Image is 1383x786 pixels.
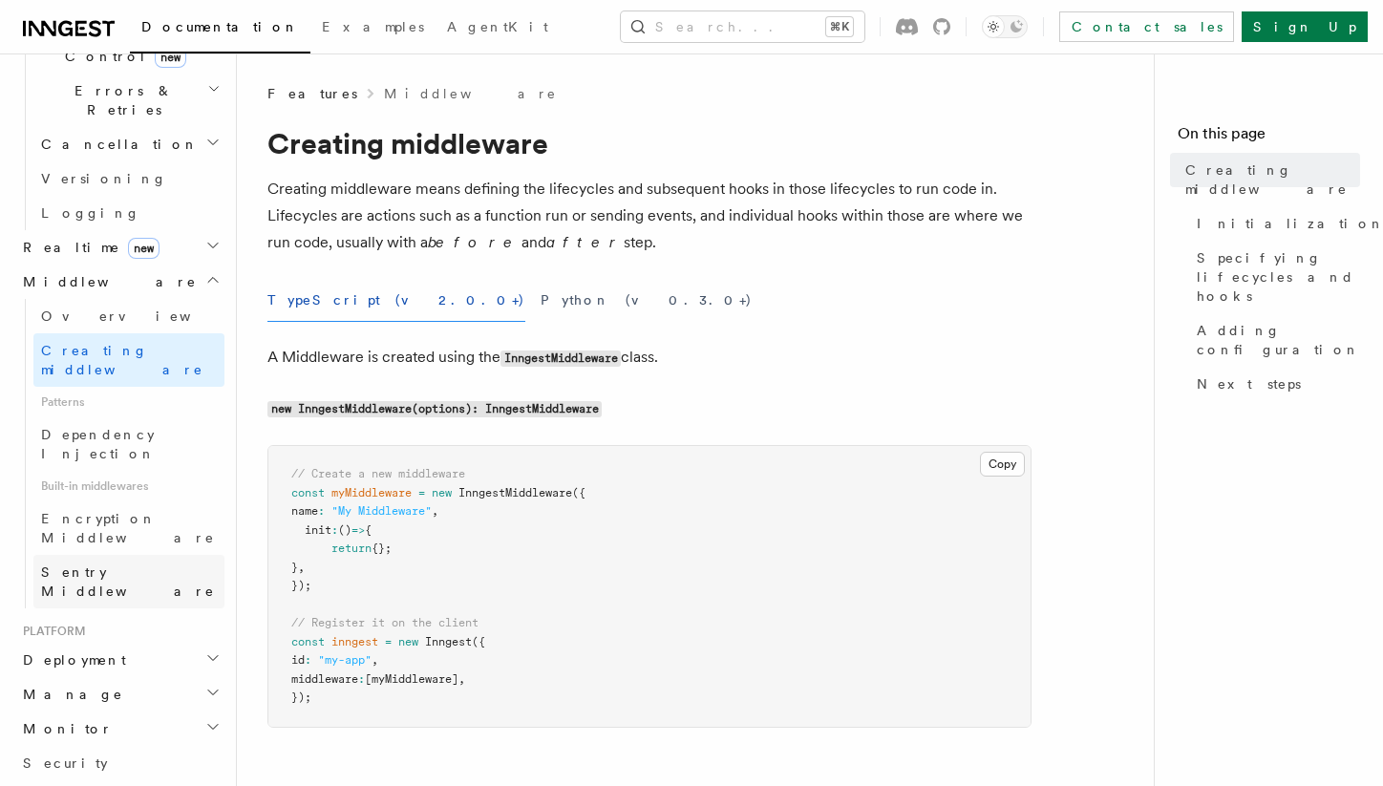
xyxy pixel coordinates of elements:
span: const [291,635,325,648]
span: , [432,504,438,518]
span: Inngest [425,635,472,648]
a: Security [15,746,224,780]
button: Errors & Retries [33,74,224,127]
span: name [291,504,318,518]
span: }); [291,579,311,592]
a: Creating middleware [33,333,224,387]
button: Toggle dark mode [982,15,1028,38]
span: ({ [472,635,485,648]
span: {}; [372,542,392,555]
span: InngestMiddleware [458,486,572,499]
h4: On this page [1178,122,1360,153]
span: Creating middleware [41,343,203,377]
span: "my-app" [318,653,372,667]
button: Deployment [15,643,224,677]
code: InngestMiddleware [500,351,621,367]
button: Manage [15,677,224,712]
span: Versioning [41,171,167,186]
span: Features [267,84,357,103]
span: new [398,635,418,648]
span: } [291,561,298,574]
span: init [305,523,331,537]
span: : [305,653,311,667]
a: Versioning [33,161,224,196]
span: // Register it on the client [291,616,479,629]
span: AgentKit [447,19,548,34]
span: : [331,523,338,537]
span: Documentation [141,19,299,34]
a: Encryption Middleware [33,501,224,555]
span: Next steps [1197,374,1301,393]
span: Overview [41,308,238,324]
a: AgentKit [436,6,560,52]
span: Monitor [15,719,113,738]
span: }); [291,690,311,704]
a: Overview [33,299,224,333]
a: Contact sales [1059,11,1234,42]
em: after [546,233,624,251]
a: Adding configuration [1189,313,1360,367]
button: TypeScript (v2.0.0+) [267,279,525,322]
span: , [372,653,378,667]
a: Specifying lifecycles and hooks [1189,241,1360,313]
span: , [298,561,305,574]
span: Specifying lifecycles and hooks [1197,248,1360,306]
button: Realtimenew [15,230,224,265]
span: Manage [15,685,123,704]
a: Next steps [1189,367,1360,401]
a: Examples [310,6,436,52]
span: Patterns [33,387,224,417]
span: Realtime [15,238,160,257]
p: A Middleware is created using the class. [267,344,1032,372]
span: => [351,523,365,537]
a: Initialization [1189,206,1360,241]
span: Platform [15,624,86,639]
a: Sign Up [1242,11,1368,42]
span: Encryption Middleware [41,511,215,545]
span: [myMiddleware] [365,672,458,686]
kbd: ⌘K [826,17,853,36]
span: Creating middleware [1185,160,1360,199]
span: : [358,672,365,686]
a: Sentry Middleware [33,555,224,608]
span: Security [23,755,108,771]
a: Logging [33,196,224,230]
span: return [331,542,372,555]
a: Dependency Injection [33,417,224,471]
span: const [291,486,325,499]
span: // Create a new middleware [291,467,465,480]
span: Errors & Retries [33,81,207,119]
span: Middleware [15,272,197,291]
button: Middleware [15,265,224,299]
button: Cancellation [33,127,224,161]
button: Python (v0.3.0+) [541,279,753,322]
em: before [428,233,521,251]
span: Cancellation [33,135,199,154]
span: : [318,504,325,518]
span: new [128,238,160,259]
span: Built-in middlewares [33,471,224,501]
span: = [418,486,425,499]
code: new InngestMiddleware(options): InngestMiddleware [267,401,602,417]
span: middleware [291,672,358,686]
span: new [432,486,452,499]
button: Search...⌘K [621,11,864,42]
span: { [365,523,372,537]
button: Monitor [15,712,224,746]
span: , [458,672,465,686]
span: Examples [322,19,424,34]
span: Dependency Injection [41,427,156,461]
span: Logging [41,205,140,221]
span: Deployment [15,650,126,669]
a: Middleware [384,84,558,103]
span: new [155,47,186,68]
span: ({ [572,486,585,499]
div: Middleware [15,299,224,608]
p: Creating middleware means defining the lifecycles and subsequent hooks in those lifecycles to run... [267,176,1032,256]
span: = [385,635,392,648]
span: myMiddleware [331,486,412,499]
a: Creating middleware [1178,153,1360,206]
span: inngest [331,635,378,648]
span: "My Middleware" [331,504,432,518]
span: id [291,653,305,667]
